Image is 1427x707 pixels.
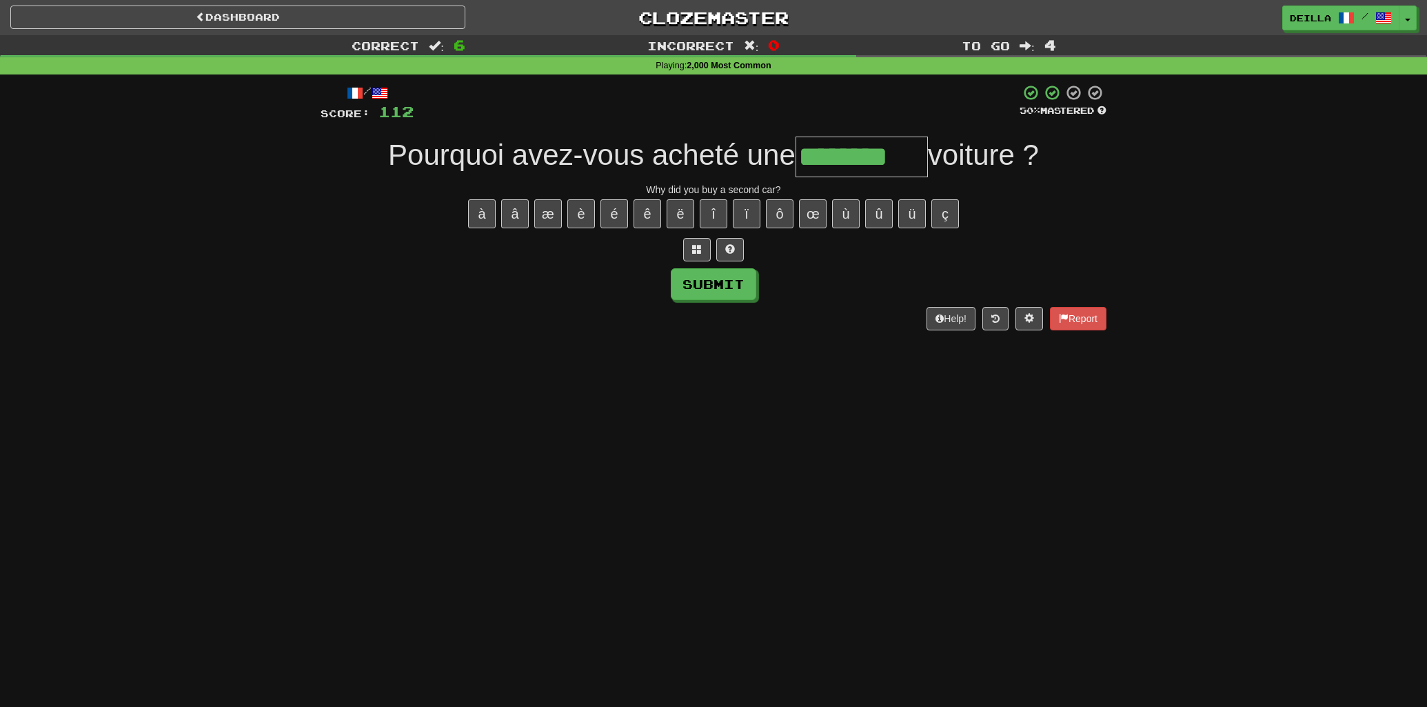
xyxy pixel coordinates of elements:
span: Deilla [1290,12,1331,24]
span: : [1020,40,1035,52]
span: To go [962,39,1010,52]
div: / [321,84,414,101]
a: Deilla / [1282,6,1399,30]
a: Dashboard [10,6,465,29]
span: : [744,40,759,52]
span: Score: [321,108,370,119]
button: ü [898,199,926,228]
button: ï [733,199,760,228]
button: ë [667,199,694,228]
button: Switch sentence to multiple choice alt+p [683,238,711,261]
span: 112 [378,103,414,120]
span: 50 % [1020,105,1040,116]
span: voiture ? [928,139,1039,171]
button: ô [766,199,793,228]
span: Pourquoi avez-vous acheté une [388,139,796,171]
button: â [501,199,529,228]
button: é [600,199,628,228]
button: è [567,199,595,228]
span: 0 [768,37,780,53]
button: ù [832,199,860,228]
a: Clozemaster [486,6,941,30]
button: œ [799,199,827,228]
span: Correct [352,39,419,52]
button: Report [1050,307,1106,330]
span: : [429,40,444,52]
button: ç [931,199,959,228]
button: Help! [927,307,975,330]
button: û [865,199,893,228]
span: / [1362,11,1368,21]
button: Round history (alt+y) [982,307,1009,330]
div: Why did you buy a second car? [321,183,1106,197]
span: Incorrect [647,39,734,52]
strong: 2,000 Most Common [687,61,771,70]
button: Single letter hint - you only get 1 per sentence and score half the points! alt+h [716,238,744,261]
button: Submit [671,268,756,300]
span: 4 [1044,37,1056,53]
div: Mastered [1020,105,1106,117]
button: à [468,199,496,228]
button: æ [534,199,562,228]
span: 6 [454,37,465,53]
button: ê [634,199,661,228]
button: î [700,199,727,228]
